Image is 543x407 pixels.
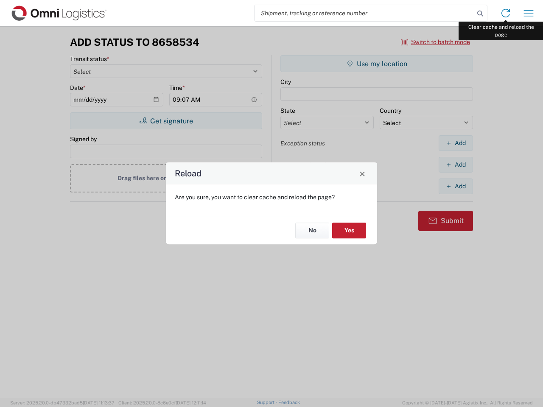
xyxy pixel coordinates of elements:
button: Close [356,167,368,179]
button: No [295,223,329,238]
h4: Reload [175,167,202,180]
p: Are you sure, you want to clear cache and reload the page? [175,193,368,201]
button: Yes [332,223,366,238]
input: Shipment, tracking or reference number [255,5,474,21]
